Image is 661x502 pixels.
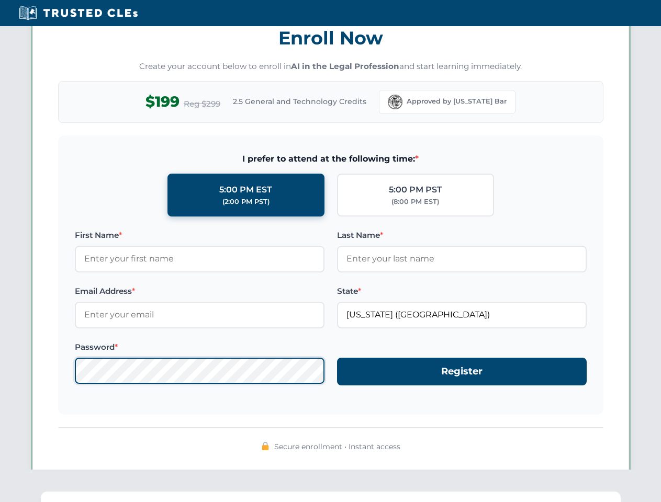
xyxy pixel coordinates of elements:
[337,285,587,298] label: State
[58,61,603,73] p: Create your account below to enroll in and start learning immediately.
[222,197,270,207] div: (2:00 PM PST)
[391,197,439,207] div: (8:00 PM EST)
[219,183,272,197] div: 5:00 PM EST
[16,5,141,21] img: Trusted CLEs
[75,246,324,272] input: Enter your first name
[407,96,507,107] span: Approved by [US_STATE] Bar
[75,341,324,353] label: Password
[145,90,180,113] span: $199
[75,285,324,298] label: Email Address
[58,21,603,54] h3: Enroll Now
[389,183,442,197] div: 5:00 PM PST
[75,229,324,242] label: First Name
[337,246,587,272] input: Enter your last name
[291,61,399,71] strong: AI in the Legal Profession
[261,442,270,450] img: 🔒
[184,98,220,110] span: Reg $299
[75,302,324,328] input: Enter your email
[337,229,587,242] label: Last Name
[388,95,402,109] img: Florida Bar
[337,358,587,385] button: Register
[274,441,400,452] span: Secure enrollment • Instant access
[75,152,587,166] span: I prefer to attend at the following time:
[233,96,366,107] span: 2.5 General and Technology Credits
[337,302,587,328] input: Florida (FL)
